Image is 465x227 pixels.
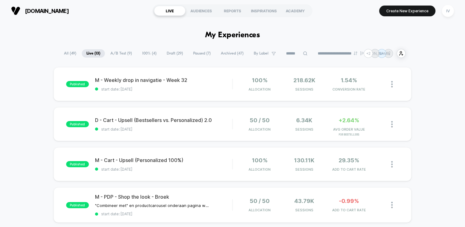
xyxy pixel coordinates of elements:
[284,167,325,172] span: Sessions
[293,77,315,83] span: 218.62k
[95,212,232,216] span: start date: [DATE]
[360,51,390,56] p: [PERSON_NAME]
[339,198,359,204] span: -0.99%
[95,194,232,200] span: M - PDP - Shop the look - Broek
[442,5,454,17] div: IV
[95,117,232,123] span: D - Cart - Upsell (Bestsellers vs. Personalized) 2.0
[252,77,268,83] span: 100%
[328,133,370,136] span: for Bestellers
[284,87,325,91] span: Sessions
[354,51,357,55] img: end
[189,49,215,58] span: Paused ( 7 )
[339,157,359,164] span: 29.35%
[162,49,188,58] span: Draft ( 29 )
[248,167,271,172] span: Allocation
[95,203,209,208] span: "Combineer met" en productcarousel onderaan pagina weggehaald, om bezoekers nog meer te sturen ri...
[217,6,248,16] div: REPORTS
[296,117,312,124] span: 6.34k
[391,202,393,208] img: close
[254,51,268,56] span: By Label
[379,6,435,16] button: Create New Experience
[248,127,271,132] span: Allocation
[59,49,81,58] span: All ( 49 )
[11,6,20,15] img: Visually logo
[95,157,232,163] span: M - Cart - Upsell (Personalized 100%)
[339,117,359,124] span: +2.64%
[391,121,393,128] img: close
[25,8,69,14] span: [DOMAIN_NAME]
[391,81,393,87] img: close
[154,6,185,16] div: LIVE
[248,208,271,212] span: Allocation
[328,127,370,132] span: AVG ORDER VALUE
[106,49,137,58] span: A/B Test ( 9 )
[205,31,260,40] h1: My Experiences
[248,87,271,91] span: Allocation
[328,167,370,172] span: ADD TO CART RATE
[66,202,89,208] span: published
[95,127,232,132] span: start date: [DATE]
[391,161,393,168] img: close
[328,87,370,91] span: CONVERSION RATE
[250,117,270,124] span: 50 / 50
[9,6,71,16] button: [DOMAIN_NAME]
[248,6,280,16] div: INSPIRATIONS
[294,198,314,204] span: 43.79k
[137,49,161,58] span: 100% ( 4 )
[328,208,370,212] span: ADD TO CART RATE
[216,49,248,58] span: Archived ( 47 )
[185,6,217,16] div: AUDIENCES
[364,49,373,58] div: + 2
[95,77,232,83] span: M - Weekly drop in navigatie - Week 32
[66,121,89,127] span: published
[95,167,232,172] span: start date: [DATE]
[284,127,325,132] span: Sessions
[440,5,456,17] button: IV
[82,49,105,58] span: Live ( 13 )
[284,208,325,212] span: Sessions
[66,81,89,87] span: published
[66,161,89,167] span: published
[250,198,270,204] span: 50 / 50
[252,157,268,164] span: 100%
[341,77,357,83] span: 1.54%
[294,157,314,164] span: 130.11k
[95,87,232,91] span: start date: [DATE]
[280,6,311,16] div: ACADEMY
